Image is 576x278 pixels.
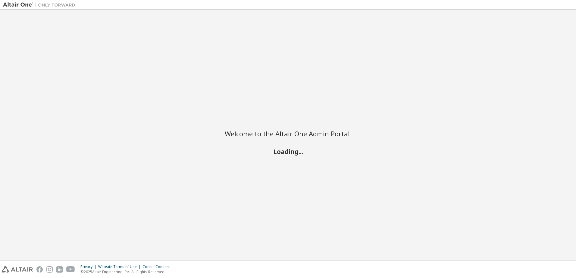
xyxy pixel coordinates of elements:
[80,264,98,269] div: Privacy
[80,269,174,274] p: © 2025 Altair Engineering, Inc. All Rights Reserved.
[66,266,75,273] img: youtube.svg
[98,264,142,269] div: Website Terms of Use
[56,266,63,273] img: linkedin.svg
[2,266,33,273] img: altair_logo.svg
[142,264,174,269] div: Cookie Consent
[225,148,351,156] h2: Loading...
[36,266,43,273] img: facebook.svg
[3,2,78,8] img: Altair One
[225,129,351,138] h2: Welcome to the Altair One Admin Portal
[46,266,53,273] img: instagram.svg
